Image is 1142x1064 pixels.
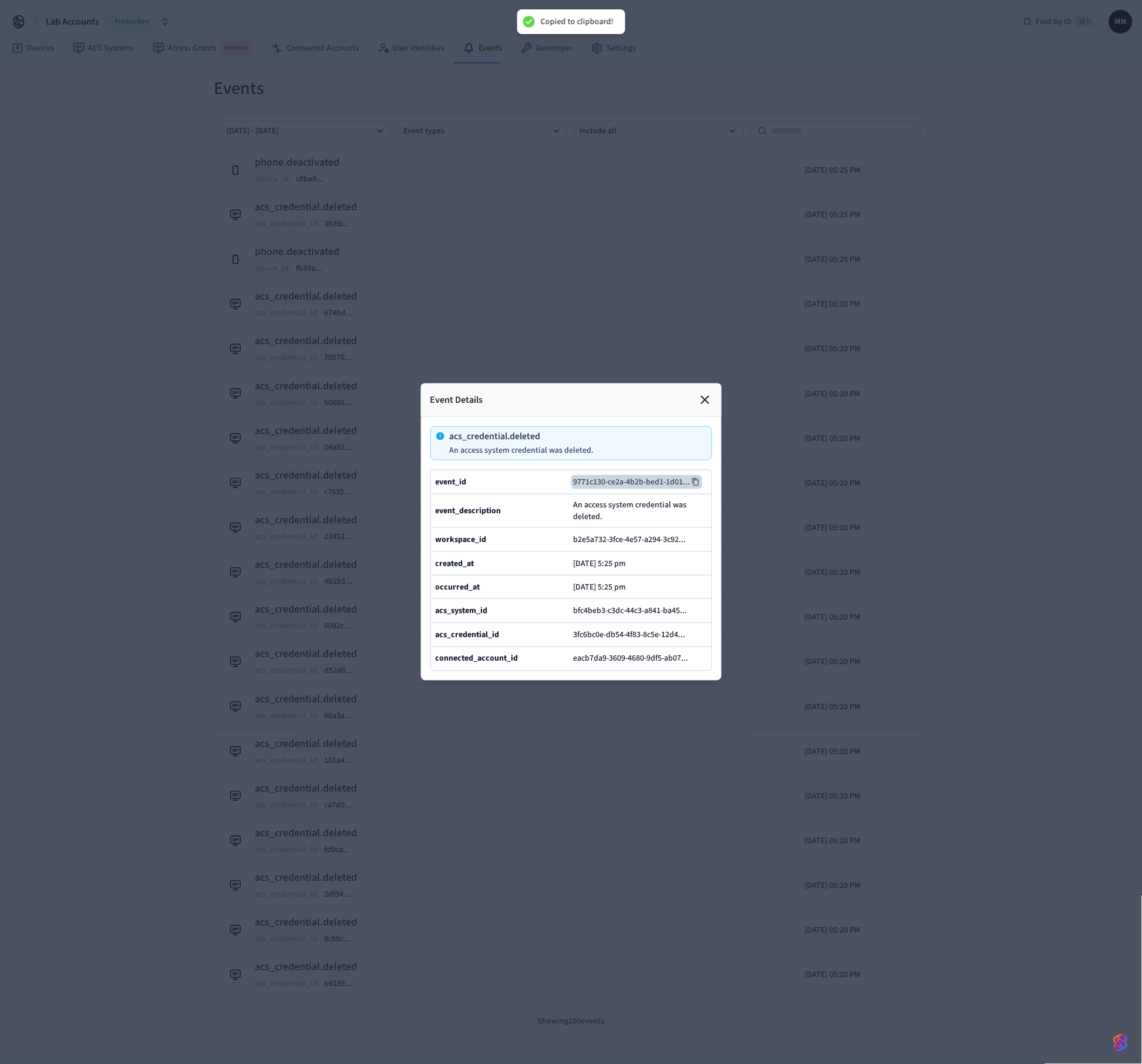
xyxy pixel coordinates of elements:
[450,432,594,441] p: acs_credential.deleted
[450,446,594,455] p: An access system credential was deleted.
[436,476,467,488] b: event_id
[436,558,474,570] b: created_at
[436,605,488,617] b: acs_system_id
[436,534,487,546] b: workspace_id
[571,533,698,547] button: b2e5a732-3fce-4e57-a294-3c92...
[574,582,626,592] p: [DATE] 5:25 pm
[571,604,699,618] button: bfc4beb3-c3dc-44c3-a841-ba45...
[574,499,707,523] span: An access system credential was deleted.
[436,629,500,641] b: acs_credential_id
[571,475,702,489] button: 9771c130-ce2a-4b2b-bed1-1d01...
[436,505,501,517] b: event_description
[571,628,698,642] button: 3fc6bc0e-db54-4f83-8c5e-12d4...
[436,653,518,665] b: connected_account_id
[1114,1033,1128,1052] img: SeamLogoGradient.69752ec5.svg
[574,559,626,568] p: [DATE] 5:25 pm
[430,393,483,407] p: Event Details
[571,652,700,666] button: eacb7da9-3609-4680-9df5-ab07...
[541,16,614,27] div: Copied to clipboard!
[436,581,480,593] b: occurred_at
